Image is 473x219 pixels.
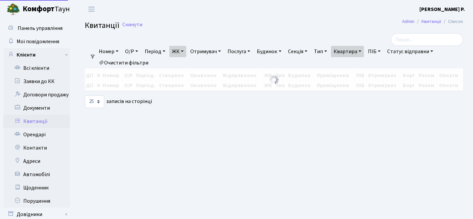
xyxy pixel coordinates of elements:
[85,20,119,31] span: Квитанції
[331,46,364,57] a: Квартира
[441,18,463,25] li: Список
[3,35,70,48] a: Мої повідомлення
[85,95,152,108] label: записів на сторінці
[85,95,104,108] select: записів на сторінці
[3,128,70,141] a: Орендарі
[3,141,70,155] a: Контакти
[421,18,441,25] a: Квитанції
[96,46,121,57] a: Номер
[23,4,70,15] span: Таун
[83,4,100,15] button: Переключити навігацію
[254,46,284,57] a: Будинок
[3,181,70,194] a: Щоденник
[3,115,70,128] a: Квитанції
[269,74,279,85] img: Обробка...
[391,33,463,46] input: Пошук...
[285,46,310,57] a: Секція
[419,5,465,13] a: [PERSON_NAME] Р.
[18,25,63,32] span: Панель управління
[7,3,20,16] img: logo.png
[3,88,70,101] a: Договори продажу
[3,155,70,168] a: Адреси
[385,46,436,57] a: Статус відправки
[188,46,224,57] a: Отримувач
[3,168,70,181] a: Автомобілі
[3,101,70,115] a: Документи
[3,61,70,75] a: Всі клієнти
[122,22,142,28] a: Скинути
[402,18,414,25] a: Admin
[17,38,59,45] span: Мої повідомлення
[142,46,168,57] a: Період
[225,46,253,57] a: Послуга
[23,4,55,14] b: Комфорт
[392,15,473,29] nav: breadcrumb
[3,194,70,208] a: Порушення
[365,46,383,57] a: ПІБ
[122,46,141,57] a: О/Р
[3,48,70,61] a: Клієнти
[169,46,186,57] a: ЖК
[311,46,330,57] a: Тип
[96,57,151,68] a: Очистити фільтри
[419,6,465,13] b: [PERSON_NAME] Р.
[3,75,70,88] a: Заявки до КК
[3,22,70,35] a: Панель управління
